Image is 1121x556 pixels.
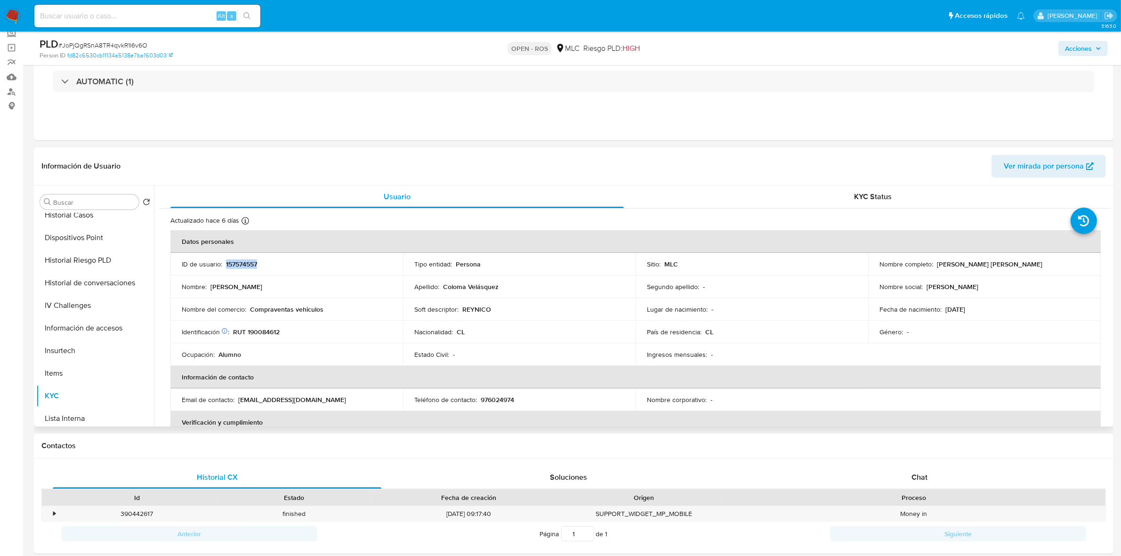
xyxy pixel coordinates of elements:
div: SUPPORT_WIDGET_MP_MOBILE [565,506,722,522]
b: PLD [40,36,58,51]
p: [DATE] [945,305,965,314]
button: Volver al orden por defecto [143,198,150,209]
p: Nombre social : [879,282,923,291]
input: Buscar [53,198,135,207]
span: 1 [605,529,608,539]
a: fd82c6530cb11134a5138e7ba1603d03 [67,51,173,60]
p: Nombre completo : [879,260,933,268]
h1: Contactos [41,441,1106,451]
p: [PERSON_NAME] [210,282,262,291]
button: Lista Interna [36,407,154,430]
p: Estado Civil : [414,350,449,359]
button: KYC [36,385,154,407]
p: OPEN - ROS [508,42,552,55]
p: [PERSON_NAME] [927,282,978,291]
p: Alumno [218,350,241,359]
th: Información de contacto [170,366,1101,388]
div: 390442617 [58,506,215,522]
button: Historial de conversaciones [36,272,154,294]
th: Datos personales [170,230,1101,253]
span: Usuario [384,191,411,202]
p: Actualizado hace 6 días [170,216,239,225]
a: Notificaciones [1017,12,1025,20]
div: MLC [556,43,580,54]
p: MLC [664,260,678,268]
span: Chat [911,472,927,483]
p: Ingresos mensuales : [647,350,707,359]
p: Tipo entidad : [414,260,452,268]
p: [PERSON_NAME] [PERSON_NAME] [937,260,1042,268]
a: Salir [1104,11,1114,21]
p: REYNICO [462,305,491,314]
button: Siguiente [830,526,1086,541]
p: - [711,305,713,314]
button: Anterior [61,526,317,541]
input: Buscar usuario o caso... [34,10,260,22]
span: Riesgo PLD: [583,43,640,54]
span: HIGH [622,43,640,54]
p: Fecha de nacimiento : [879,305,942,314]
span: Accesos rápidos [955,11,1008,21]
h1: Información de Usuario [41,161,121,171]
p: Soft descriptor : [414,305,459,314]
span: s [230,11,233,20]
p: 976024974 [481,395,514,404]
span: # JoPjQgRSnA8TR4qvkR1I6v6O [58,40,147,50]
span: Ver mirada por persona [1004,155,1084,177]
p: 157574557 [226,260,257,268]
p: Nombre del comercio : [182,305,246,314]
div: Money in [722,506,1105,522]
b: Person ID [40,51,65,60]
p: Identificación : [182,328,229,336]
p: - [711,350,713,359]
p: - [907,328,909,336]
p: Persona [456,260,481,268]
span: Historial CX [197,472,238,483]
p: - [703,282,705,291]
p: ID de usuario : [182,260,222,268]
p: [EMAIL_ADDRESS][DOMAIN_NAME] [238,395,346,404]
p: Segundo apellido : [647,282,699,291]
div: Proceso [729,493,1099,502]
button: Acciones [1058,41,1108,56]
p: Ocupación : [182,350,215,359]
p: CL [705,328,713,336]
p: CL [457,328,465,336]
div: [DATE] 09:17:40 [372,506,565,522]
p: Email de contacto : [182,395,234,404]
p: Lugar de nacimiento : [647,305,708,314]
div: Origen [572,493,716,502]
p: - [710,395,712,404]
button: Dispositivos Point [36,226,154,249]
div: Estado [222,493,365,502]
button: Buscar [44,198,51,206]
p: pablo.ruidiaz@mercadolibre.com [1048,11,1101,20]
p: Apellido : [414,282,439,291]
button: search-icon [237,9,257,23]
span: 3.163.0 [1101,22,1116,30]
button: Información de accesos [36,317,154,339]
div: Id [65,493,209,502]
p: Sitio : [647,260,661,268]
p: - [453,350,455,359]
span: Soluciones [550,472,587,483]
span: KYC Status [855,191,892,202]
p: Género : [879,328,903,336]
button: IV Challenges [36,294,154,317]
p: País de residencia : [647,328,702,336]
div: finished [215,506,372,522]
button: Items [36,362,154,385]
span: Alt [218,11,225,20]
p: Coloma Velásquez [443,282,499,291]
div: AUTOMATIC (1) [53,71,1095,92]
p: Teléfono de contacto : [414,395,477,404]
p: Nombre : [182,282,207,291]
button: Insurtech [36,339,154,362]
button: Historial Riesgo PLD [36,249,154,272]
button: Ver mirada por persona [992,155,1106,177]
span: Página de [540,526,608,541]
button: Historial Casos [36,204,154,226]
p: Nacionalidad : [414,328,453,336]
span: Acciones [1065,41,1092,56]
div: • [53,509,56,518]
